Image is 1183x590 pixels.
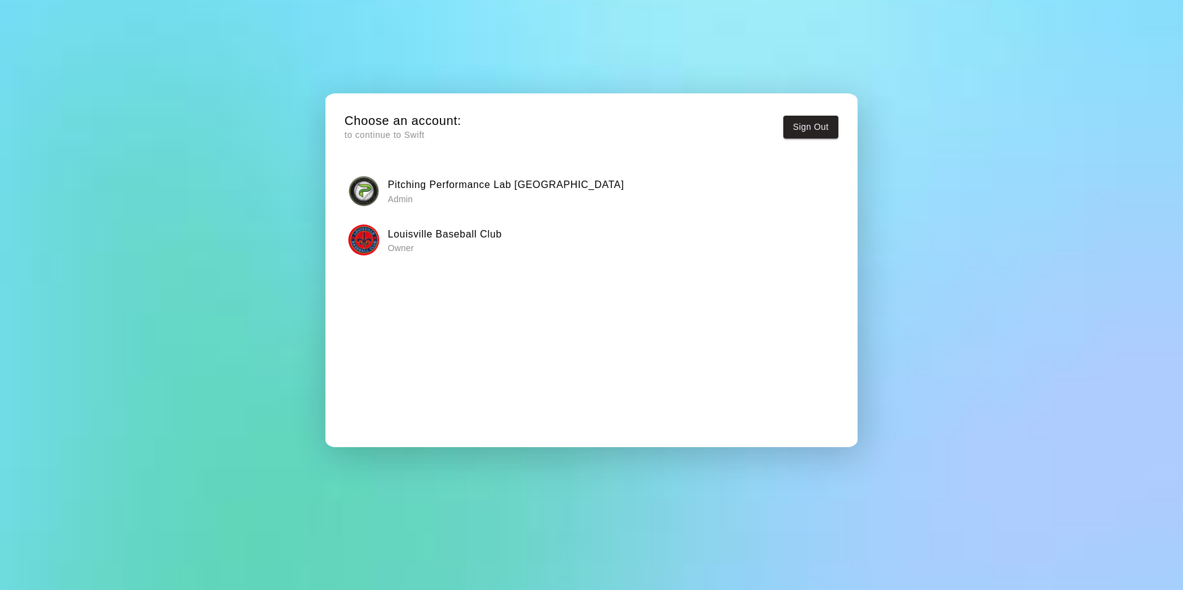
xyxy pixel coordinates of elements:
p: to continue to Swift [345,129,462,142]
p: Admin [388,193,624,205]
h6: Louisville Baseball Club [388,226,502,242]
button: Pitching Performance Lab LouisvillePitching Performance Lab [GEOGRAPHIC_DATA] Admin [345,171,838,210]
img: Pitching Performance Lab Louisville [348,176,379,207]
p: Owner [388,242,502,254]
h6: Pitching Performance Lab [GEOGRAPHIC_DATA] [388,177,624,193]
h5: Choose an account: [345,113,462,129]
button: Sign Out [783,116,839,139]
button: Louisville Baseball ClubLouisville Baseball Club Owner [345,221,838,260]
img: Louisville Baseball Club [348,224,379,255]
